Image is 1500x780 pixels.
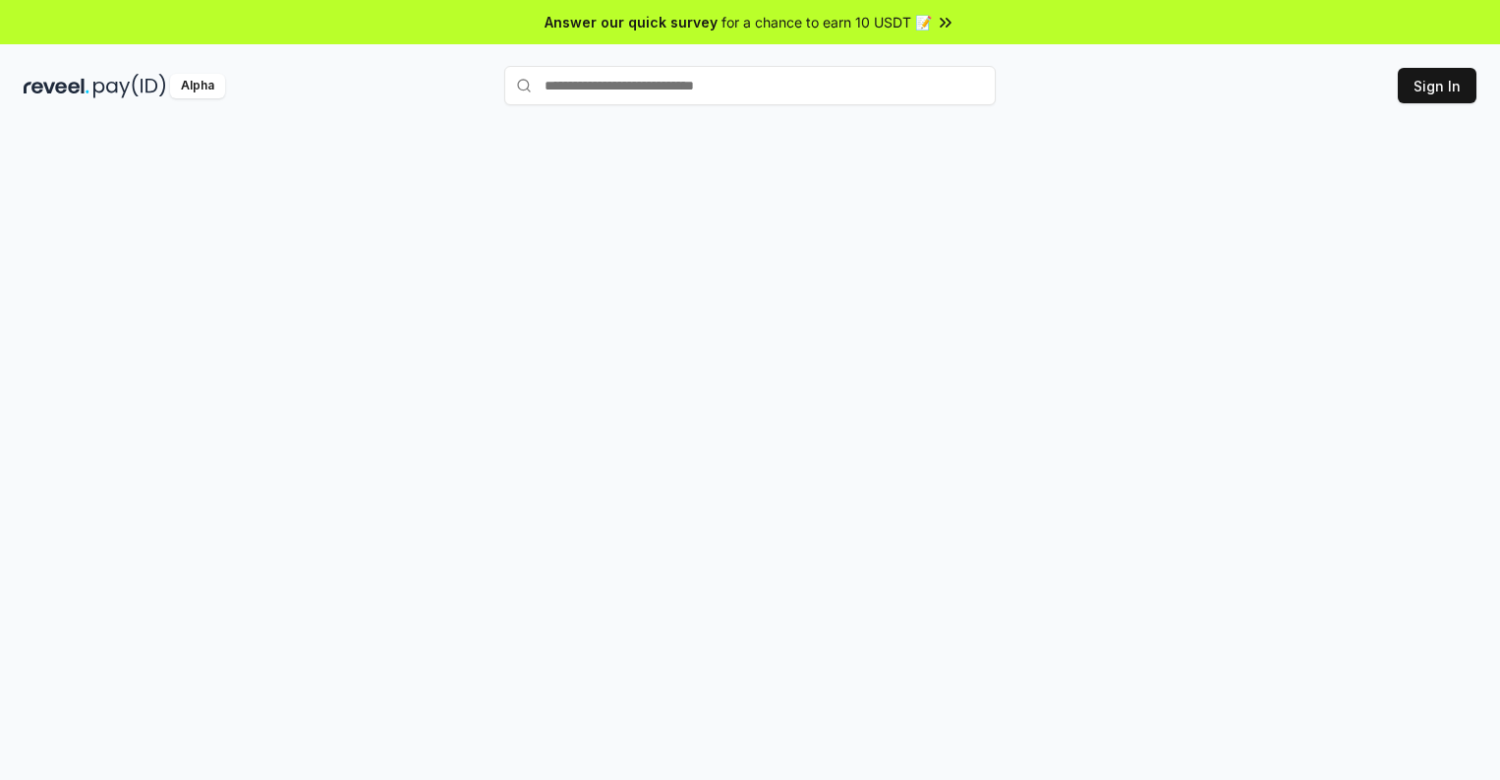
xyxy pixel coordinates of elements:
[93,74,166,98] img: pay_id
[1398,68,1476,103] button: Sign In
[721,12,932,32] span: for a chance to earn 10 USDT 📝
[545,12,718,32] span: Answer our quick survey
[24,74,89,98] img: reveel_dark
[170,74,225,98] div: Alpha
